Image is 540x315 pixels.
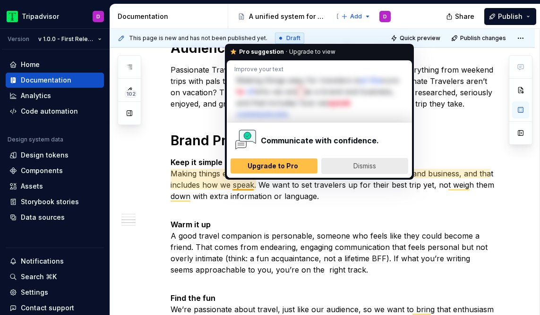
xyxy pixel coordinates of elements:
button: Share [441,8,480,25]
span: This page is new and has not been published yet. [129,34,267,42]
a: Assets [6,179,104,194]
div: Page tree [234,7,336,26]
a: Analytics [6,88,104,103]
a: Code automation [6,104,104,119]
div: D [383,13,387,20]
div: Contact support [21,303,74,313]
strong: Warm it up [171,220,211,229]
button: v 1.0.0 - First Release [34,33,106,46]
a: Get started [333,9,389,24]
span: Draft [286,34,300,42]
span: Share [455,12,474,21]
div: A unified system for every journey. [249,12,327,21]
div: Assets [21,182,43,191]
div: Version [8,35,29,43]
div: D [96,13,100,20]
a: Home [6,57,104,72]
div: Code automation [21,107,78,116]
strong: Keep it simple [171,157,223,167]
div: Documentation [21,75,71,85]
div: Components [21,166,63,175]
a: Documentation [6,73,104,88]
p: Making things easy for travelers is core to who we are as a brand and business, and that includes... [171,157,497,202]
div: Home [21,60,40,69]
span: Quick preview [400,34,440,42]
span: Add [350,13,362,20]
span: Publish changes [460,34,506,42]
button: Search ⌘K [6,269,104,284]
div: Notifications [21,257,64,266]
h1: Audience: The Passionate Traveler [171,40,497,57]
h1: Brand Principles [171,132,497,149]
div: Tripadvisor [22,12,59,21]
img: 0ed0e8b8-9446-497d-bad0-376821b19aa5.png [7,11,18,22]
a: A unified system for every journey. [234,9,331,24]
a: Components [6,163,104,178]
p: Passionate Travelers are excited about travel and love to plan—everything from weekend trips with... [171,64,497,109]
div: Search ⌘K [21,272,57,282]
a: Design tokens [6,148,104,163]
div: Documentation [118,12,224,21]
a: Storybook stories [6,194,104,209]
strong: Find the fun [171,293,215,303]
button: TripadvisorD [2,6,108,26]
span: v 1.0.0 - First Release [38,35,94,43]
div: Data sources [21,213,65,222]
span: Publish [498,12,523,21]
div: Storybook stories [21,197,79,207]
a: Settings [6,285,104,300]
div: Design tokens [21,150,69,160]
button: Notifications [6,254,104,269]
a: Data sources [6,210,104,225]
span: 102 [125,90,137,98]
button: Quick preview [388,32,445,45]
div: Settings [21,288,48,297]
div: Design system data [8,136,63,143]
p: A good travel companion is personable, someone who feels like they could become a friend. That co... [171,207,497,275]
button: Publish [484,8,536,25]
button: Publish changes [448,32,510,45]
button: Add [338,10,374,23]
div: Analytics [21,91,51,100]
